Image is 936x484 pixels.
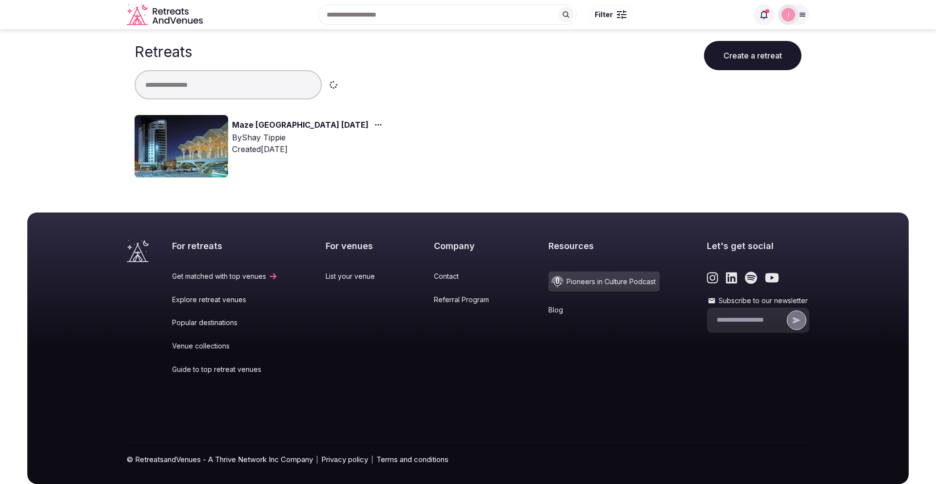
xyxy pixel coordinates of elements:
[376,454,448,465] a: Terms and conditions
[127,240,149,262] a: Visit the homepage
[232,143,386,155] div: Created [DATE]
[326,271,387,281] a: List your venue
[321,454,368,465] a: Privacy policy
[765,271,779,284] a: Link to the retreats and venues Youtube page
[707,271,718,284] a: Link to the retreats and venues Instagram page
[704,41,801,70] button: Create a retreat
[172,295,278,305] a: Explore retreat venues
[707,296,809,306] label: Subscribe to our newsletter
[172,271,278,281] a: Get matched with top venues
[595,10,613,19] span: Filter
[232,132,386,143] div: By Shay Tippie
[127,443,809,484] div: © RetreatsandVenues - A Thrive Network Inc Company
[326,240,387,252] h2: For venues
[127,4,205,26] svg: Retreats and Venues company logo
[745,271,757,284] a: Link to the retreats and venues Spotify page
[726,271,737,284] a: Link to the retreats and venues LinkedIn page
[781,8,795,21] img: jolynn.hall
[707,240,809,252] h2: Let's get social
[172,318,278,328] a: Popular destinations
[434,295,501,305] a: Referral Program
[548,305,660,315] a: Blog
[548,240,660,252] h2: Resources
[172,365,278,374] a: Guide to top retreat venues
[548,271,660,291] a: Pioneers in Culture Podcast
[172,341,278,351] a: Venue collections
[588,5,633,24] button: Filter
[127,4,205,26] a: Visit the homepage
[135,115,228,177] img: Top retreat image for the retreat: Maze Lisbon November 2025
[135,43,192,60] h1: Retreats
[232,119,369,132] a: Maze [GEOGRAPHIC_DATA] [DATE]
[434,240,501,252] h2: Company
[172,240,278,252] h2: For retreats
[434,271,501,281] a: Contact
